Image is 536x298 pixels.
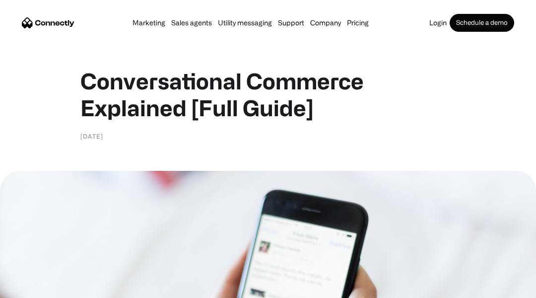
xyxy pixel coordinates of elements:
[344,19,372,27] a: Pricing
[22,15,74,30] a: home
[20,281,60,295] ul: Language list
[275,19,307,27] a: Support
[80,131,103,141] div: [DATE]
[310,16,341,30] div: Company
[426,19,450,27] a: Login
[215,19,275,27] a: Utility messaging
[450,14,514,32] a: Schedule a demo
[168,19,215,27] a: Sales agents
[80,68,456,121] h1: Conversational Commerce Explained [Full Guide]
[130,19,168,27] a: Marketing
[10,281,60,295] aside: Language selected: English
[307,16,344,30] div: Company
